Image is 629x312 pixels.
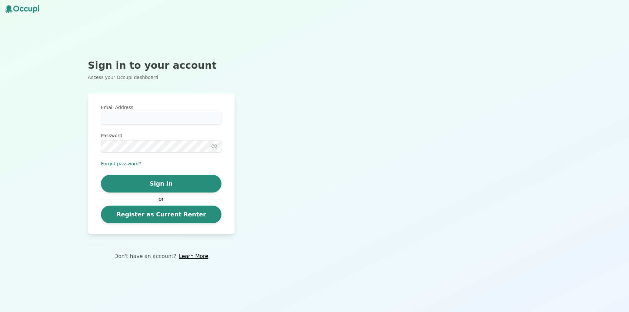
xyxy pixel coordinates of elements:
p: Access your Occupi dashboard [88,74,235,81]
span: or [155,195,167,203]
a: Learn More [179,252,208,260]
a: Register as Current Renter [101,206,221,223]
label: Password [101,132,221,139]
h2: Sign in to your account [88,60,235,71]
button: Forgot password? [101,160,141,167]
button: Sign In [101,175,221,193]
p: Don't have an account? [114,252,176,260]
label: Email Address [101,104,221,111]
